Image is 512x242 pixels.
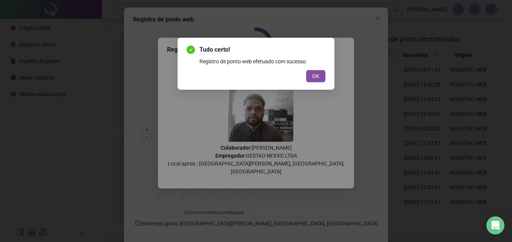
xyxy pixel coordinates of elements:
[312,72,319,80] span: OK
[306,70,325,82] button: OK
[199,57,325,66] div: Registro de ponto web efetuado com sucesso.
[187,46,195,54] span: check-circle
[486,216,504,234] div: Open Intercom Messenger
[199,45,325,54] span: Tudo certo!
